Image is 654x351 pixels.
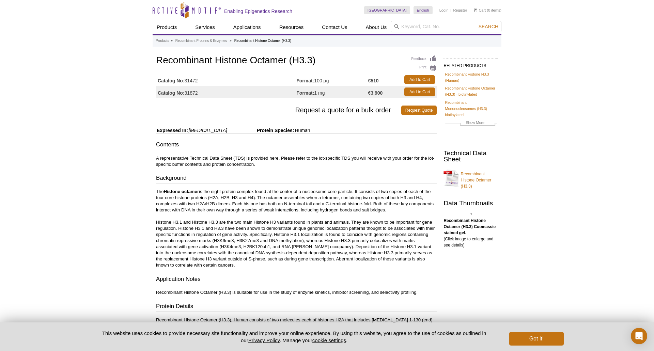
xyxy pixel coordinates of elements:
p: (Click image to enlarge and see details). [443,218,498,248]
a: Contact Us [318,21,351,34]
i: [MEDICAL_DATA] [189,128,227,133]
a: Request Quote [401,106,437,115]
span: Human [294,128,310,133]
li: Recombinant Histone Octamer (H3.3) [234,39,291,43]
img: Your Cart [474,8,477,12]
b: Recombinant Histone Octamer (H3.3) Coomassie stained gel. [443,218,496,235]
p: Recombinant Histone Octamer (H3.3), Human consists of two molecules each of histones H2A that inc... [156,317,437,348]
li: | [450,6,451,14]
h2: Enabling Epigenetics Research [224,8,292,14]
span: Protein Species: [229,128,294,133]
div: Open Intercom Messenger [631,328,647,344]
p: The is the eight protein complex found at the center of a nucleosome core particle. It consists o... [156,189,437,268]
button: cookie settings [312,337,346,343]
li: » [171,39,173,43]
span: Search [479,24,498,29]
h2: Technical Data Sheet [443,150,498,162]
td: 1 mg [296,86,368,98]
li: (0 items) [474,6,501,14]
h3: Contents [156,141,437,150]
strong: Histone octamer [164,189,199,194]
strong: €3,900 [368,90,383,96]
strong: Catalog No: [158,78,185,84]
strong: Catalog No: [158,90,185,96]
span: Request a quote for a bulk order [156,106,401,115]
td: 31472 [156,74,296,86]
h2: Data Thumbnails [443,200,498,206]
td: 31872 [156,86,296,98]
a: Privacy Policy [248,337,280,343]
h1: Recombinant Histone Octamer (H3.3) [156,55,437,67]
p: This website uses cookies to provide necessary site functionality and improve your online experie... [90,330,498,344]
button: Search [477,23,500,30]
a: Services [191,21,219,34]
a: Recombinant Histone H3.3 (Human) [445,71,497,83]
a: Recombinant Histone Octamer (H3.3) [443,167,498,189]
a: Recombinant Histone Octamer (H3.3) - biotinylated [445,85,497,97]
a: [GEOGRAPHIC_DATA] [364,6,410,14]
a: Cart [474,8,486,13]
h2: RELATED PRODUCTS [443,58,498,70]
button: Got it! [509,332,564,346]
strong: Format: [296,78,314,84]
span: Expressed In: [156,128,188,133]
a: About Us [362,21,391,34]
a: Print [411,64,437,72]
strong: €510 [368,78,379,84]
a: Recombinant Proteins & Enzymes [175,38,227,44]
a: Products [156,38,169,44]
a: Add to Cart [404,75,435,84]
p: Recombinant Histone Octamer (H3.3) is suitable for use in the study of enzyme kinetics, inhibitor... [156,289,437,296]
h3: Background [156,174,437,184]
a: Feedback [411,55,437,63]
a: Resources [275,21,308,34]
a: Show More [445,119,497,127]
a: Products [153,21,181,34]
a: Recombinant Mononucleosomes (H3.3) - biotinylated [445,99,497,118]
a: Applications [229,21,265,34]
strong: Format: [296,90,314,96]
li: » [230,39,232,43]
h3: Application Notes [156,275,437,285]
a: Login [439,8,449,13]
p: A representative Technical Data Sheet (TDS) is provided here. Please refer to the lot-specific TD... [156,155,437,167]
img: Recombinant Histone Octamer (H3.3) Coomassie gel [470,213,472,215]
a: Add to Cart [404,87,435,96]
a: Register [453,8,467,13]
input: Keyword, Cat. No. [391,21,501,32]
h3: Protein Details [156,302,437,312]
td: 100 µg [296,74,368,86]
a: English [414,6,433,14]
